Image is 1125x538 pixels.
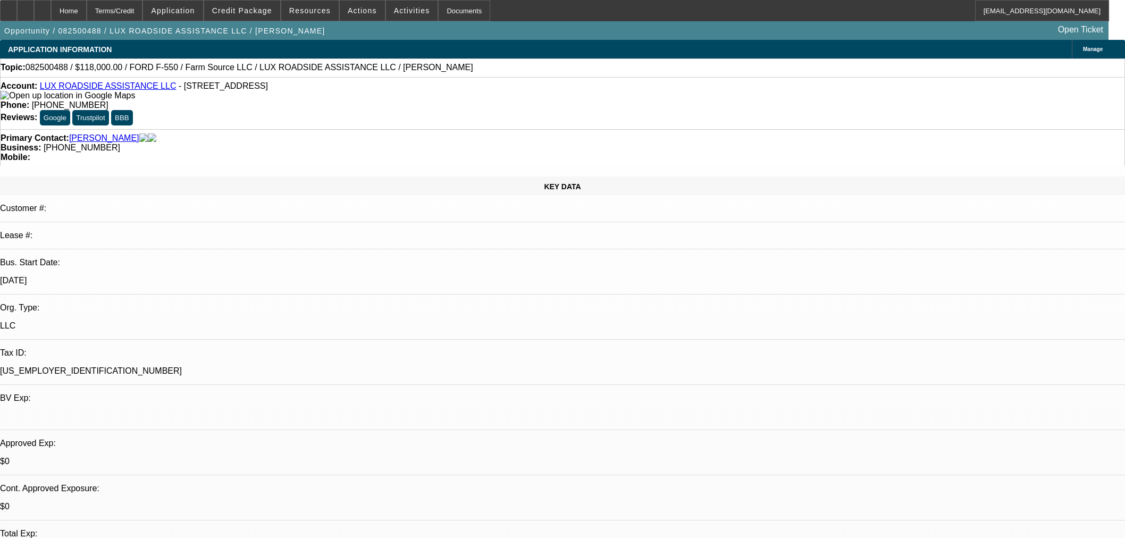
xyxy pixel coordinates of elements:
a: Open Ticket [1054,21,1107,39]
span: APPLICATION INFORMATION [8,45,112,54]
span: Opportunity / 082500488 / LUX ROADSIDE ASSISTANCE LLC / [PERSON_NAME] [4,27,325,35]
span: Activities [394,6,430,15]
span: Resources [289,6,331,15]
strong: Phone: [1,100,29,110]
strong: Mobile: [1,153,30,162]
a: View Google Maps [1,91,135,100]
button: Application [143,1,203,21]
span: KEY DATA [544,182,581,191]
button: Google [40,110,70,125]
img: linkedin-icon.png [148,133,156,143]
img: facebook-icon.png [139,133,148,143]
a: [PERSON_NAME] [69,133,139,143]
button: Trustpilot [72,110,108,125]
a: LUX ROADSIDE ASSISTANCE LLC [40,81,177,90]
strong: Account: [1,81,37,90]
button: Activities [386,1,438,21]
strong: Reviews: [1,113,37,122]
button: Actions [340,1,385,21]
img: Open up location in Google Maps [1,91,135,100]
button: Credit Package [204,1,280,21]
span: Manage [1083,46,1103,52]
button: BBB [111,110,133,125]
strong: Business: [1,143,41,152]
strong: Primary Contact: [1,133,69,143]
button: Resources [281,1,339,21]
span: [PHONE_NUMBER] [44,143,120,152]
span: Credit Package [212,6,272,15]
strong: Topic: [1,63,26,72]
span: Actions [348,6,377,15]
span: Application [151,6,195,15]
span: - [STREET_ADDRESS] [179,81,268,90]
span: 082500488 / $118,000.00 / FORD F-550 / Farm Source LLC / LUX ROADSIDE ASSISTANCE LLC / [PERSON_NAME] [26,63,473,72]
span: [PHONE_NUMBER] [32,100,108,110]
